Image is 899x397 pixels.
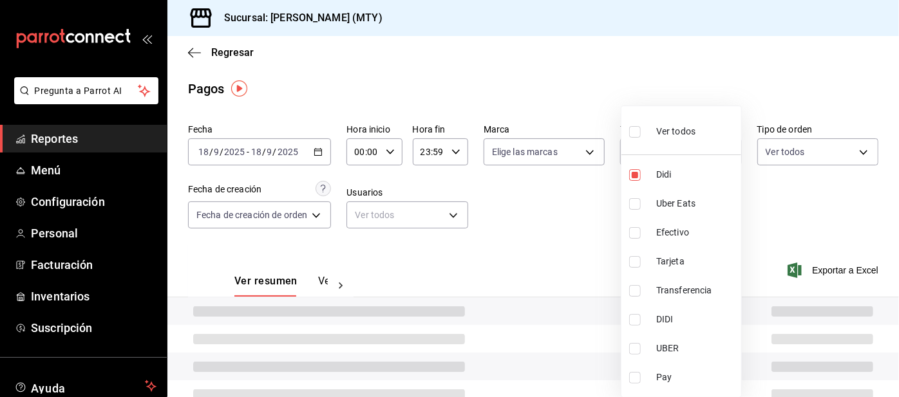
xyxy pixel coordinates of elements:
[656,371,736,384] span: Pay
[231,80,247,97] img: Tooltip marker
[656,168,736,181] span: Didi
[656,313,736,326] span: DIDI
[656,226,736,239] span: Efectivo
[656,255,736,268] span: Tarjeta
[656,342,736,355] span: UBER
[656,125,696,138] span: Ver todos
[656,197,736,210] span: Uber Eats
[656,284,736,297] span: Transferencia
